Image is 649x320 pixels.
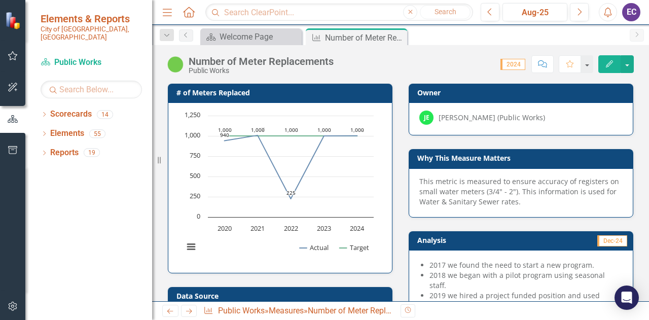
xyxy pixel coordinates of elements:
[622,3,640,21] button: EC
[50,147,79,159] a: Reports
[220,30,299,43] div: Welcome Page
[502,3,567,21] button: Aug-25
[506,7,564,19] div: Aug-25
[419,111,434,125] div: JE
[284,224,298,233] text: 2022
[190,191,200,200] text: 250
[184,240,198,254] button: View chart menu, Chart
[190,171,200,180] text: 500
[417,89,628,96] h3: Owner
[50,128,84,139] a: Elements
[41,81,142,98] input: Search Below...
[223,134,359,138] g: Target, line 2 of 2 with 5 data points.
[251,126,265,133] text: 1,007
[429,270,623,291] li: 2018 we began with a pilot program using seasonal staff.
[84,149,100,157] div: 19
[5,11,23,29] img: ClearPoint Strategy
[223,133,359,201] g: Actual, line 1 of 2 with 5 data points.
[176,292,387,300] h3: Data Source
[308,306,421,315] div: Number of Meter Replacements
[197,211,200,221] text: 0
[176,89,387,96] h3: # of Meters Replaced
[89,129,105,138] div: 55
[218,306,265,315] a: Public Works
[185,110,200,119] text: 1,250
[41,13,142,25] span: Elements & Reports
[41,25,142,42] small: City of [GEOGRAPHIC_DATA], [GEOGRAPHIC_DATA]
[429,260,623,270] li: 2017 we found the need to start a new program.
[417,154,628,162] h3: Why This Measure Matters
[178,111,379,263] svg: Interactive chart
[185,130,200,139] text: 1,000
[597,235,627,246] span: Dec-24
[350,224,365,233] text: 2024
[325,31,405,44] div: Number of Meter Replacements
[41,57,142,68] a: Public Works
[269,306,304,315] a: Measures
[203,30,299,43] a: Welcome Page
[350,126,364,133] text: 1,000
[300,243,329,252] button: Show Actual
[50,109,92,120] a: Scorecards
[500,59,525,70] span: 2024
[167,56,184,73] img: On Track
[205,4,473,21] input: Search ClearPoint...
[220,131,229,138] text: 940
[284,126,298,133] text: 1,000
[286,189,296,196] text: 225
[203,305,393,317] div: » »
[435,8,456,16] span: Search
[251,126,265,133] text: 1,000
[218,126,232,133] text: 1,000
[439,113,545,123] div: [PERSON_NAME] (Public Works)
[190,151,200,160] text: 750
[250,224,265,233] text: 2021
[178,111,382,263] div: Chart. Highcharts interactive chart.
[189,56,334,67] div: Number of Meter Replacements
[340,243,369,252] button: Show Target
[419,176,619,206] span: This metric is measured to ensure accuracy of registers on small water meters (3/4" - 2"). This i...
[417,236,519,244] h3: Analysis
[189,67,334,75] div: Public Works
[317,126,331,133] text: 1,000
[317,224,331,233] text: 2023
[420,5,471,19] button: Search
[615,286,639,310] div: Open Intercom Messenger
[97,110,113,119] div: 14
[218,224,232,233] text: 2020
